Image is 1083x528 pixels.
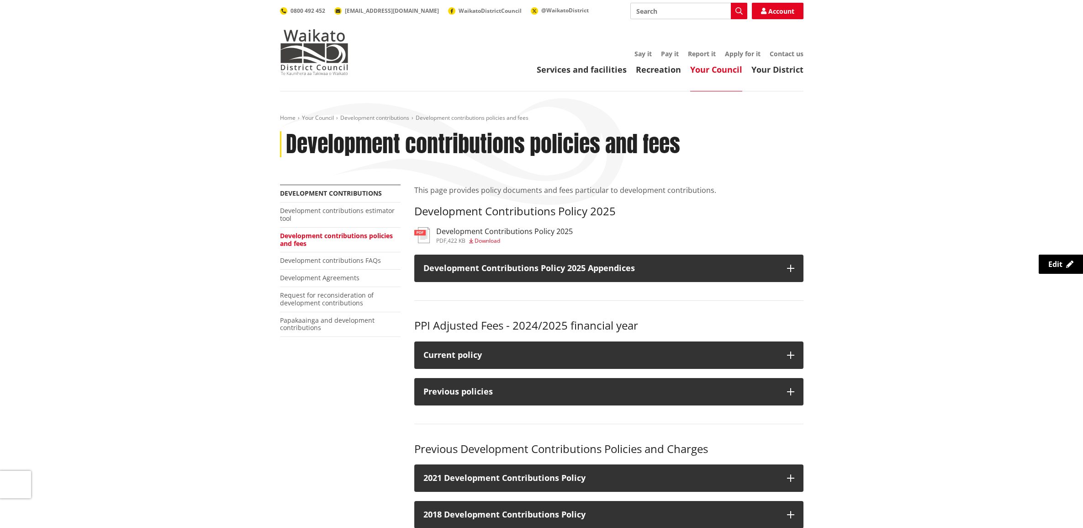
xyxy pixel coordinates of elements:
a: Your District [751,64,803,75]
span: Download [475,237,500,245]
h3: Development Contributions Policy 2025 [414,205,803,218]
span: pdf [436,237,446,245]
span: @WaikatoDistrict [541,6,589,14]
a: Edit [1039,255,1083,274]
img: document-pdf.svg [414,227,430,243]
a: Pay it [661,49,679,58]
a: [EMAIL_ADDRESS][DOMAIN_NAME] [334,7,439,15]
h3: PPI Adjusted Fees - 2024/2025 financial year [414,319,803,332]
div: Previous policies [423,387,778,396]
a: Account [752,3,803,19]
a: Development contributions FAQs [280,256,381,265]
button: Previous policies [414,378,803,405]
a: Request for reconsideration of development contributions [280,291,374,307]
span: 0800 492 452 [291,7,325,15]
button: Current policy [414,341,803,369]
a: Your Council [302,114,334,122]
div: Current policy [423,351,778,360]
span: [EMAIL_ADDRESS][DOMAIN_NAME] [345,7,439,15]
a: Services and facilities [537,64,627,75]
a: Home [280,114,296,122]
a: Development Agreements [280,273,359,282]
input: Search input [630,3,747,19]
div: , [436,238,573,244]
span: Development contributions policies and fees [416,114,528,122]
span: 422 KB [448,237,465,245]
h3: Development Contributions Policy 2025 Appendices [423,264,778,273]
h3: 2018 Development Contributions Policy [423,510,778,519]
a: Say it [634,49,652,58]
a: Your Council [690,64,742,75]
a: Development contributions estimator tool [280,206,395,223]
span: Edit [1048,259,1062,269]
nav: breadcrumb [280,114,803,122]
a: Report it [688,49,716,58]
a: WaikatoDistrictCouncil [448,7,522,15]
h3: 2021 Development Contributions Policy [423,474,778,483]
h3: Previous Development Contributions Policies and Charges [414,443,803,456]
h3: Development Contributions Policy 2025 [436,227,573,236]
a: @WaikatoDistrict [531,6,589,14]
span: WaikatoDistrictCouncil [459,7,522,15]
h1: Development contributions policies and fees [286,131,680,158]
a: Development Contributions Policy 2025 pdf,422 KB Download [414,227,573,244]
a: Development contributions [340,114,409,122]
p: This page provides policy documents and fees particular to development contributions. [414,185,803,196]
a: Papakaainga and development contributions [280,316,375,332]
button: 2021 Development Contributions Policy [414,464,803,492]
a: Contact us [770,49,803,58]
a: 0800 492 452 [280,7,325,15]
a: Apply for it [725,49,761,58]
a: Development contributions [280,189,382,197]
a: Development contributions policies and fees [280,231,393,248]
img: Waikato District Council - Te Kaunihera aa Takiwaa o Waikato [280,29,349,75]
a: Recreation [636,64,681,75]
button: Development Contributions Policy 2025 Appendices [414,255,803,282]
